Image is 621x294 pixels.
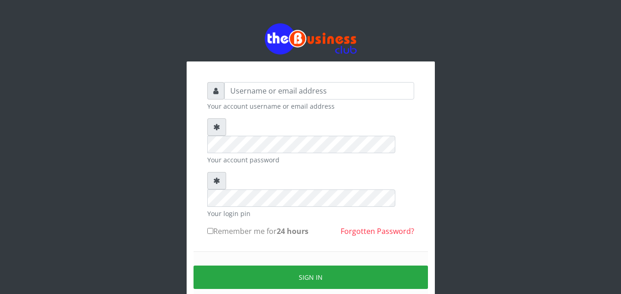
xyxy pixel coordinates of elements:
[207,155,414,165] small: Your account password
[207,228,213,234] input: Remember me for24 hours
[341,226,414,236] a: Forgotten Password?
[277,226,308,236] b: 24 hours
[207,226,308,237] label: Remember me for
[207,209,414,218] small: Your login pin
[207,101,414,111] small: Your account username or email address
[224,82,414,100] input: Username or email address
[194,266,428,289] button: Sign in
